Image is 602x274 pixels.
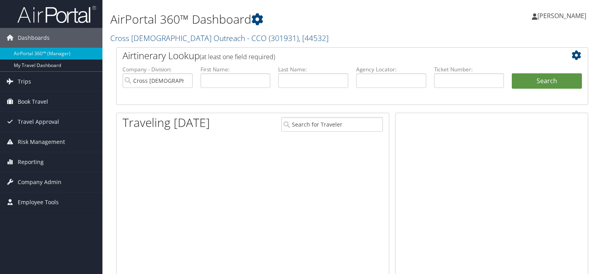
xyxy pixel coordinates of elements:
[18,28,50,48] span: Dashboards
[110,11,433,28] h1: AirPortal 360™ Dashboard
[537,11,586,20] span: [PERSON_NAME]
[299,33,329,43] span: , [ 44532 ]
[18,152,44,172] span: Reporting
[200,52,275,61] span: (at least one field required)
[123,49,543,62] h2: Airtinerary Lookup
[201,65,271,73] label: First Name:
[356,65,426,73] label: Agency Locator:
[278,65,348,73] label: Last Name:
[18,132,65,152] span: Risk Management
[434,65,504,73] label: Ticket Number:
[18,172,61,192] span: Company Admin
[18,192,59,212] span: Employee Tools
[532,4,594,28] a: [PERSON_NAME]
[18,72,31,91] span: Trips
[18,92,48,112] span: Book Travel
[18,112,59,132] span: Travel Approval
[110,33,329,43] a: Cross [DEMOGRAPHIC_DATA] Outreach - CCO
[17,5,96,24] img: airportal-logo.png
[512,73,582,89] button: Search
[123,114,210,131] h1: Traveling [DATE]
[269,33,299,43] span: ( 301931 )
[123,65,193,73] label: Company - Division:
[281,117,383,132] input: Search for Traveler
